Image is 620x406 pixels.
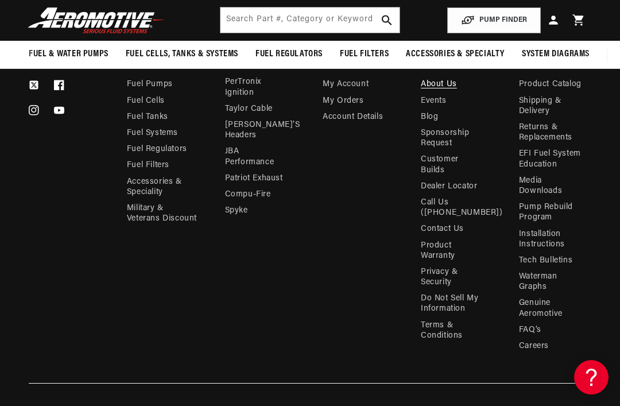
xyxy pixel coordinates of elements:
summary: Fuel & Water Pumps [20,41,117,68]
a: Taylor Cable [225,101,273,117]
a: Spyke [225,203,248,219]
a: Media Downloads [519,173,583,199]
button: PUMP FINDER [447,7,541,33]
span: Fuel Filters [340,48,389,60]
img: Aeromotive [25,7,168,34]
a: Privacy & Security [421,264,485,291]
a: Military & Veterans Discount [127,200,199,227]
a: Terms & Conditions [421,318,493,344]
span: System Diagrams [522,48,590,60]
span: Accessories & Specialty [406,48,505,60]
a: JBA Performance [225,144,289,170]
span: Fuel Regulators [255,48,323,60]
summary: Fuel Cells, Tanks & Systems [117,41,247,68]
a: FAQ’s [519,322,541,338]
a: Careers [519,338,549,354]
a: Patriot Exhaust [225,171,283,187]
a: Do Not Sell My Information [421,291,485,317]
a: PerTronix Ignition [225,77,289,100]
summary: System Diagrams [513,41,598,68]
summary: Accessories & Specialty [397,41,513,68]
a: Installation Instructions [519,226,583,253]
a: My Account [323,79,369,92]
summary: Fuel Filters [331,41,397,68]
a: Shipping & Delivery [519,93,583,119]
a: Product Catalog [519,79,582,92]
a: Account Details [323,109,383,125]
a: Events [421,93,447,109]
a: Tech Bulletins [519,253,572,269]
a: Product Warranty [421,238,485,264]
a: Sponsorship Request [421,125,485,152]
a: Fuel Filters [127,157,169,173]
a: About Us [421,79,457,92]
a: Fuel Tanks [127,109,168,125]
a: Compu-Fire [225,187,271,203]
a: [PERSON_NAME]’s Headers [225,117,300,144]
a: Dealer Locator [421,179,477,195]
a: Waterman Graphs [519,269,583,295]
span: Fuel Cells, Tanks & Systems [126,48,238,60]
a: Fuel Regulators [127,141,187,157]
a: Contact Us [421,221,464,237]
a: Accessories & Speciality [127,174,191,200]
a: Customer Builds [421,152,485,178]
a: Returns & Replacements [519,119,583,146]
a: Call Us ([PHONE_NUMBER]) [421,195,503,221]
a: Blog [421,109,438,125]
summary: Fuel Regulators [247,41,331,68]
a: Pump Rebuild Program [519,199,583,226]
button: search button [374,7,400,33]
span: Fuel & Water Pumps [29,48,108,60]
a: Fuel Cells [127,93,165,109]
a: EFI Fuel System Education [519,146,583,172]
a: My Orders [323,93,363,109]
a: Fuel Pumps [127,79,173,92]
input: Search by Part Number, Category or Keyword [220,7,399,33]
a: Genuine Aeromotive [519,295,583,322]
a: Fuel Systems [127,125,178,141]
